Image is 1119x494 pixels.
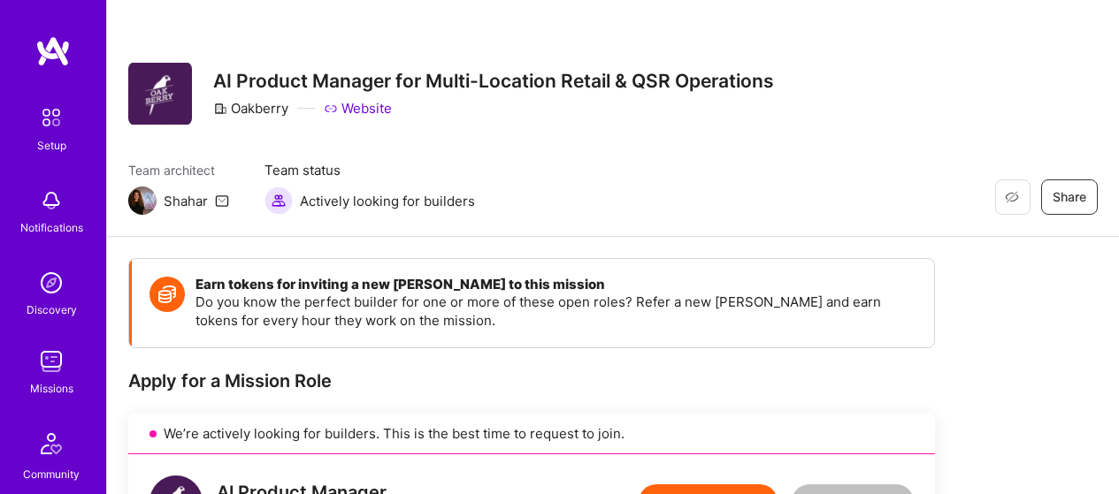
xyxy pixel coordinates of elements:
[30,379,73,398] div: Missions
[27,300,77,319] div: Discovery
[128,63,192,125] img: Company Logo
[35,35,71,67] img: logo
[34,183,69,218] img: bell
[1005,190,1019,204] i: icon EyeClosed
[1041,179,1098,215] button: Share
[128,414,935,454] div: We’re actively looking for builders. This is the best time to request to join.
[195,277,916,293] h4: Earn tokens for inviting a new [PERSON_NAME] to this mission
[213,102,227,116] i: icon CompanyGray
[30,422,73,465] img: Community
[128,186,157,215] img: Team Architect
[264,161,475,179] span: Team status
[300,192,475,210] span: Actively looking for builders
[128,161,229,179] span: Team architect
[1053,188,1086,206] span: Share
[149,277,185,312] img: Token icon
[215,194,229,208] i: icon Mail
[128,369,935,392] div: Apply for a Mission Role
[213,99,288,118] div: Oakberry
[33,99,70,136] img: setup
[324,99,392,118] a: Website
[164,192,208,210] div: Shahar
[264,186,293,215] img: Actively looking for builders
[23,465,80,483] div: Community
[20,218,83,237] div: Notifications
[34,344,69,379] img: teamwork
[213,70,774,92] h3: AI Product Manager for Multi-Location Retail & QSR Operations
[34,265,69,300] img: discovery
[37,136,66,155] div: Setup
[195,293,916,330] p: Do you know the perfect builder for one or more of these open roles? Refer a new [PERSON_NAME] an...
